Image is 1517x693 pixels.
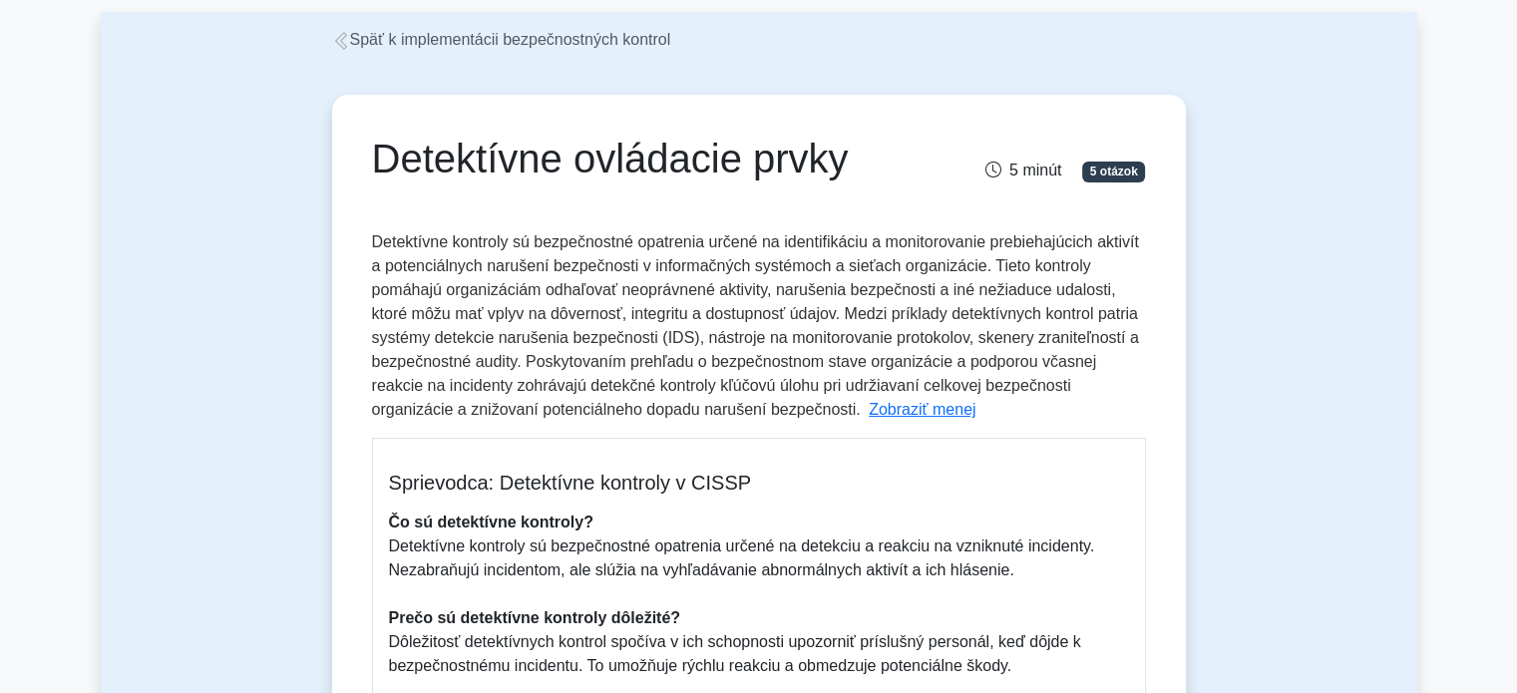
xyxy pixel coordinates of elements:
[1090,165,1138,178] font: 5 otázok
[350,31,671,48] font: Späť k implementácii bezpečnostných kontrol
[372,233,1139,418] font: Detektívne kontroly sú bezpečnostné opatrenia určené na identifikáciu a monitorovanie prebiehajúc...
[869,401,975,418] font: Zobraziť menej
[389,472,752,494] font: Sprievodca: Detektívne kontroly v CISSP
[389,537,1095,578] font: Detektívne kontroly sú bezpečnostné opatrenia určené na detekciu a reakciu na vzniknuté incidenty...
[869,398,975,422] button: Zobraziť menej
[372,137,849,180] font: Detektívne ovládacie prvky
[389,609,681,626] font: Prečo sú detektívne kontroly dôležité?
[1009,162,1061,178] font: 5 minút
[389,633,1081,674] font: Dôležitosť detektívnych kontrol spočíva v ich schopnosti upozorniť príslušný personál, keď dôjde ...
[332,31,671,48] a: Späť k implementácii bezpečnostných kontrol
[389,514,593,530] font: Čo sú detektívne kontroly?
